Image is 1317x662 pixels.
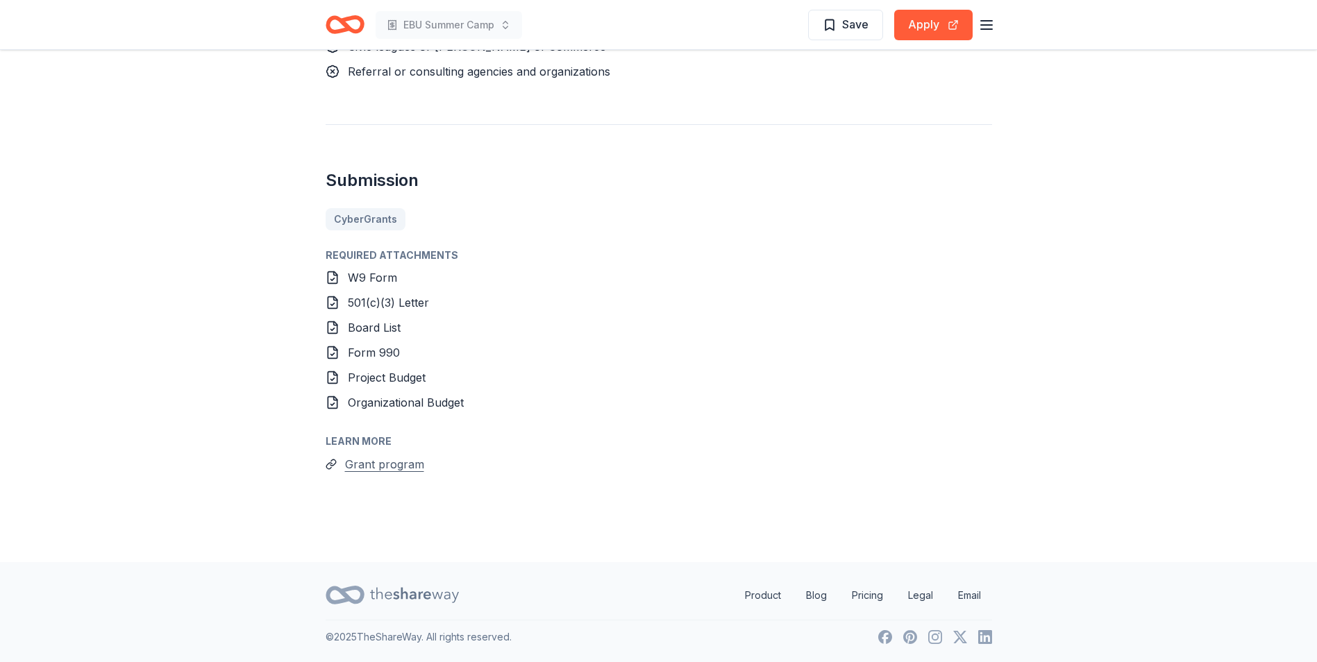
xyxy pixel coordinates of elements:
span: Referral or consulting agencies and organizations [348,65,610,78]
button: Save [808,10,883,40]
span: Form 990 [348,346,400,359]
h2: Submission [326,169,992,192]
button: Apply [894,10,973,40]
span: Save [842,15,869,33]
a: Pricing [841,582,894,609]
a: Product [734,582,792,609]
span: Project Budget [348,371,426,384]
a: Email [947,582,992,609]
nav: quick links [734,582,992,609]
span: W9 Form [348,271,397,285]
button: EBU Summer Camp [376,11,522,39]
div: Required Attachments [326,247,992,264]
a: Legal [897,582,944,609]
p: © 2025 TheShareWay. All rights reserved. [326,629,512,645]
button: Grant program [345,455,424,473]
span: EBU Summer Camp [403,17,494,33]
a: Home [326,8,364,41]
span: Board List [348,321,401,334]
div: Learn more [326,433,992,450]
span: Organizational Budget [348,396,464,409]
span: 501(c)(3) Letter [348,296,429,309]
a: Blog [795,582,838,609]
